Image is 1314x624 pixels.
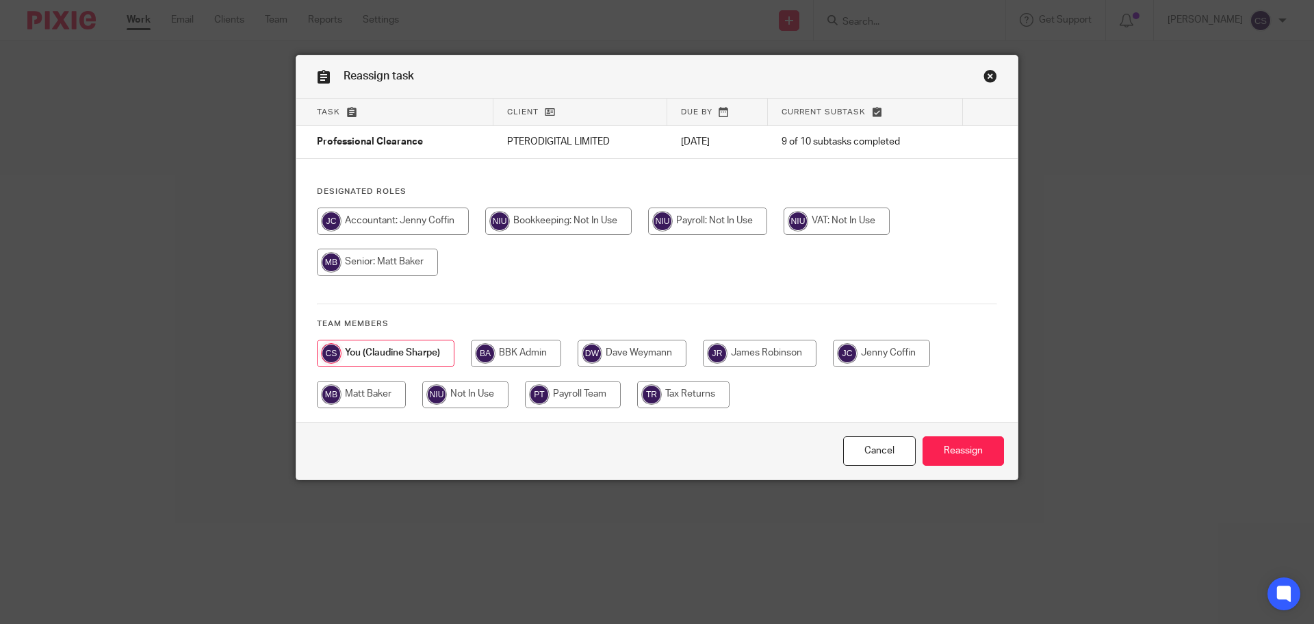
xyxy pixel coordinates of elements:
[681,135,754,149] p: [DATE]
[317,186,997,197] h4: Designated Roles
[768,126,963,159] td: 9 of 10 subtasks completed
[317,319,997,329] h4: Team members
[317,138,423,147] span: Professional Clearance
[507,108,539,116] span: Client
[507,135,654,149] p: PTERODIGITAL LIMITED
[923,436,1004,466] input: Reassign
[317,108,340,116] span: Task
[782,108,866,116] span: Current subtask
[983,69,997,88] a: Close this dialog window
[843,436,916,466] a: Close this dialog window
[681,108,712,116] span: Due by
[344,71,414,82] span: Reassign task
